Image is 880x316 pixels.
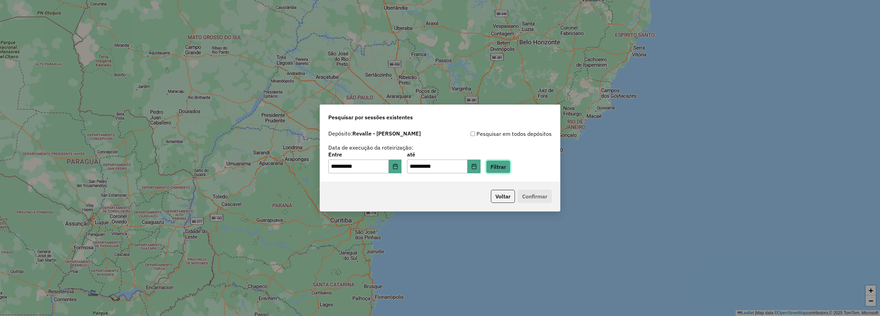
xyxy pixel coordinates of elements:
[328,113,413,121] span: Pesquisar por sessões existentes
[407,150,480,159] label: até
[352,130,421,137] strong: Revalle - [PERSON_NAME]
[328,129,421,138] label: Depósito:
[491,190,515,203] button: Voltar
[486,160,510,173] button: Filtrar
[328,150,401,159] label: Entre
[467,160,481,173] button: Choose Date
[328,143,413,152] label: Data de execução da roteirização:
[440,130,552,138] div: Pesquisar em todos depósitos
[389,160,402,173] button: Choose Date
